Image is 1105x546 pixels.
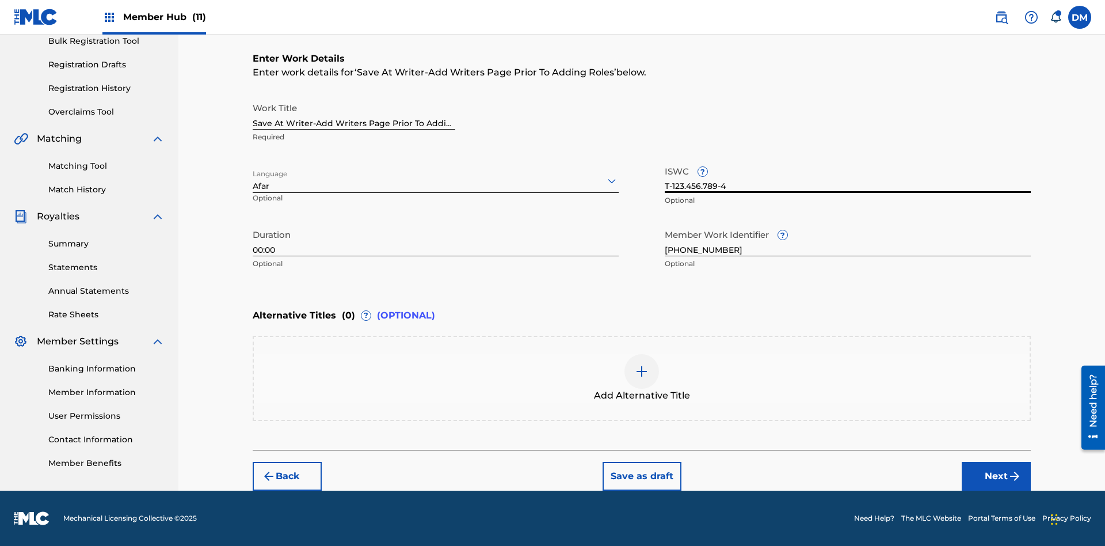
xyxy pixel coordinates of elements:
[778,230,787,240] span: ?
[151,132,165,146] img: expand
[14,210,28,223] img: Royalties
[1051,502,1058,537] div: Drag
[901,513,961,524] a: The MLC Website
[48,363,165,375] a: Banking Information
[253,52,1031,66] h6: Enter Work Details
[962,462,1031,491] button: Next
[48,59,165,71] a: Registration Drafts
[968,513,1035,524] a: Portal Terms of Use
[253,259,619,269] p: Optional
[1073,361,1105,456] iframe: Resource Center
[48,285,165,297] a: Annual Statements
[48,238,165,250] a: Summary
[48,457,165,469] a: Member Benefits
[37,132,82,146] span: Matching
[63,513,197,524] span: Mechanical Licensing Collective © 2025
[48,106,165,118] a: Overclaims Tool
[192,12,206,22] span: (11)
[342,309,355,323] span: ( 0 )
[253,193,367,212] p: Optional
[102,10,116,24] img: Top Rightsholders
[616,67,646,78] span: below.
[48,434,165,446] a: Contact Information
[698,167,707,176] span: ?
[48,386,165,399] a: Member Information
[151,210,165,223] img: expand
[262,469,276,483] img: 7ee5dd4eb1f8a8e3ef2f.svg
[48,35,165,47] a: Bulk Registration Tool
[361,311,371,320] span: ?
[48,184,165,196] a: Match History
[594,389,690,403] span: Add Alternative Title
[1008,469,1022,483] img: f7272a7cc735f4ea7f67.svg
[253,132,455,142] p: Required
[995,10,1008,24] img: search
[48,309,165,321] a: Rate Sheets
[48,160,165,172] a: Matching Tool
[14,511,49,525] img: logo
[357,67,614,78] span: Save At Writer-Add Writers Page Prior To Adding Roles
[14,132,28,146] img: Matching
[14,9,58,25] img: MLC Logo
[151,335,165,348] img: expand
[253,309,336,323] span: Alternative Titles
[665,195,1031,206] p: Optional
[48,261,165,274] a: Statements
[1024,10,1038,24] img: help
[123,10,206,24] span: Member Hub
[48,82,165,94] a: Registration History
[14,335,28,348] img: Member Settings
[854,513,894,524] a: Need Help?
[990,6,1013,29] a: Public Search
[1042,513,1091,524] a: Privacy Policy
[635,365,649,378] img: add
[253,67,355,78] span: Enter work details for
[37,335,119,348] span: Member Settings
[37,210,79,223] span: Royalties
[1068,6,1091,29] div: User Menu
[377,309,435,323] span: (OPTIONAL)
[48,410,165,422] a: User Permissions
[1020,6,1043,29] div: Help
[1047,491,1105,546] iframe: Chat Widget
[355,67,616,78] span: Save At Writer-Add Writers Page Prior To Adding Roles
[253,462,322,491] button: Back
[1050,12,1061,23] div: Notifications
[665,259,1031,269] p: Optional
[603,462,681,491] button: Save as draft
